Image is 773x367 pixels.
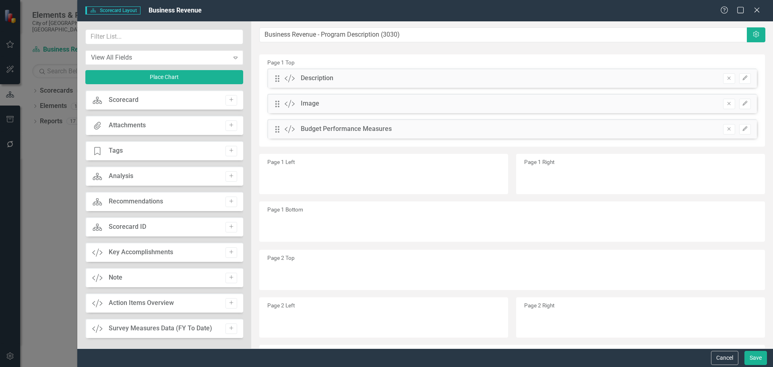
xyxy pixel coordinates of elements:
small: Page 1 Right [524,159,554,165]
div: Scorecard ID [109,222,146,232]
input: Layout Name [259,27,748,42]
small: Page 2 Right [524,302,554,309]
div: Scorecard [109,95,138,105]
div: Action Items Overview [109,299,174,308]
div: Budget Performance Measures [301,124,392,134]
small: Page 1 Top [267,59,295,66]
span: Scorecard Layout [85,6,141,15]
div: Tags [109,146,123,156]
div: Description [301,74,333,83]
div: Image [301,99,319,108]
small: Page 1 Bottom [267,206,303,213]
div: Survey Measures Data (FY To Date) [109,324,212,333]
small: Page 2 Left [267,302,295,309]
span: Business Revenue [149,6,202,14]
div: View All Fields [91,53,229,62]
small: Page 2 Top [267,255,295,261]
button: Save [744,351,767,365]
div: Recommendations [109,197,163,206]
div: Note [109,273,122,282]
div: Key Accomplishments [109,248,173,257]
div: Analysis [109,172,133,181]
input: Filter List... [85,29,243,44]
button: Cancel [711,351,738,365]
button: Place Chart [85,70,243,84]
small: Page 1 Left [267,159,295,165]
div: Attachments [109,121,146,130]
